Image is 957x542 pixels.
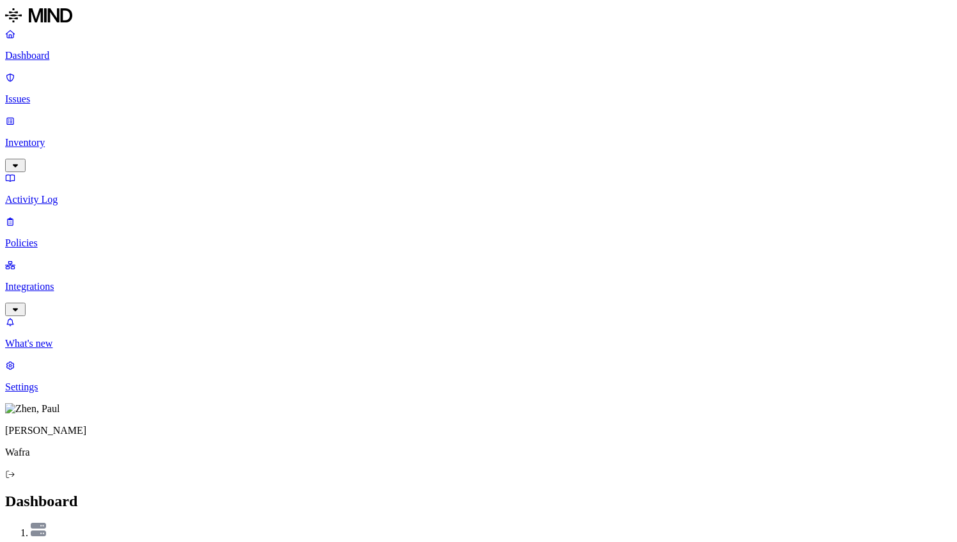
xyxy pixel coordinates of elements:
a: Activity Log [5,172,952,205]
img: MIND [5,5,72,26]
p: Settings [5,381,952,393]
p: Dashboard [5,50,952,61]
img: Zhen, Paul [5,403,59,415]
p: Wafra [5,447,952,458]
p: What's new [5,338,952,349]
p: Integrations [5,281,952,292]
a: Policies [5,216,952,249]
a: Settings [5,360,952,393]
p: Activity Log [5,194,952,205]
p: Inventory [5,137,952,148]
a: Integrations [5,259,952,314]
a: MIND [5,5,952,28]
a: Inventory [5,115,952,170]
img: azure-files.svg [31,523,46,536]
p: Policies [5,237,952,249]
h2: Dashboard [5,493,952,510]
p: Issues [5,93,952,105]
a: What's new [5,316,952,349]
a: Dashboard [5,28,952,61]
a: Issues [5,72,952,105]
